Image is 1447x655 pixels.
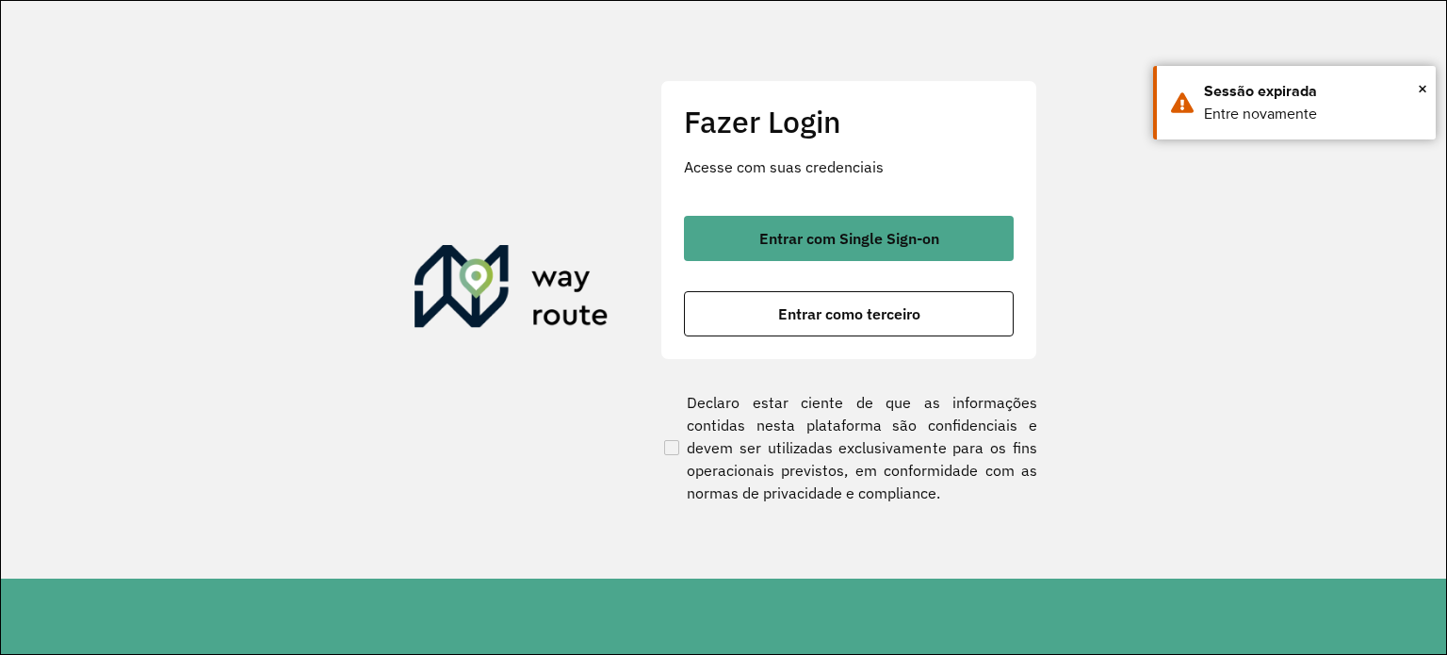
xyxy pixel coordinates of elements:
span: Entrar como terceiro [778,306,920,321]
span: × [1418,74,1427,103]
label: Declaro estar ciente de que as informações contidas nesta plataforma são confidenciais e devem se... [660,391,1037,504]
button: button [684,216,1014,261]
div: Sessão expirada [1204,80,1422,103]
button: button [684,291,1014,336]
span: Entrar com Single Sign-on [759,231,939,246]
img: Roteirizador AmbevTech [415,245,609,336]
button: Close [1418,74,1427,103]
p: Acesse com suas credenciais [684,156,1014,178]
div: Entre novamente [1204,103,1422,125]
h2: Fazer Login [684,104,1014,139]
